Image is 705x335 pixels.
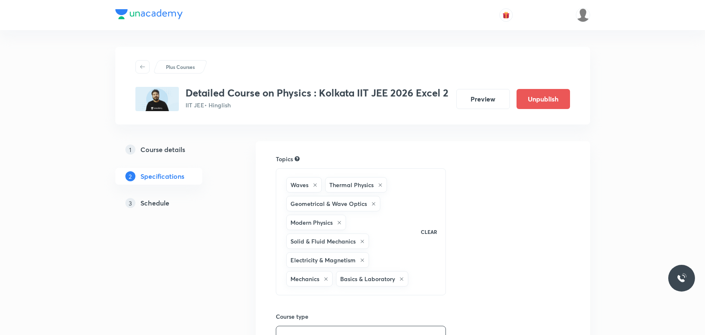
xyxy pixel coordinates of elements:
[456,89,510,109] button: Preview
[115,9,183,19] img: Company Logo
[502,11,510,19] img: avatar
[125,145,135,155] p: 1
[125,198,135,208] p: 3
[677,273,687,283] img: ttu
[290,274,319,283] h6: Mechanics
[499,8,513,22] button: avatar
[276,155,293,163] h6: Topics
[340,274,395,283] h6: Basics & Laboratory
[140,145,185,155] h5: Course details
[295,155,300,162] div: Search for topics
[290,237,356,246] h6: Solid & Fluid Mechanics
[125,171,135,181] p: 2
[166,63,195,71] p: Plus Courses
[576,8,590,22] img: snigdha
[135,87,179,111] img: E0EAC95A-FFA3-4718-8FA6-8FC764F2B4EE_plus.png
[290,256,356,264] h6: Electricity & Magnetism
[115,141,229,158] a: 1Course details
[115,195,229,211] a: 3Schedule
[140,198,169,208] h5: Schedule
[186,101,448,109] p: IIT JEE • Hinglish
[421,228,437,236] p: CLEAR
[517,89,570,109] button: Unpublish
[186,87,448,99] h3: Detailed Course on Physics : Kolkata IIT JEE 2026 Excel 2
[290,180,308,189] h6: Waves
[140,171,184,181] h5: Specifications
[115,9,183,21] a: Company Logo
[276,312,446,321] h6: Course type
[290,218,333,227] h6: Modern Physics
[329,180,374,189] h6: Thermal Physics
[290,199,367,208] h6: Geometrical & Wave Optics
